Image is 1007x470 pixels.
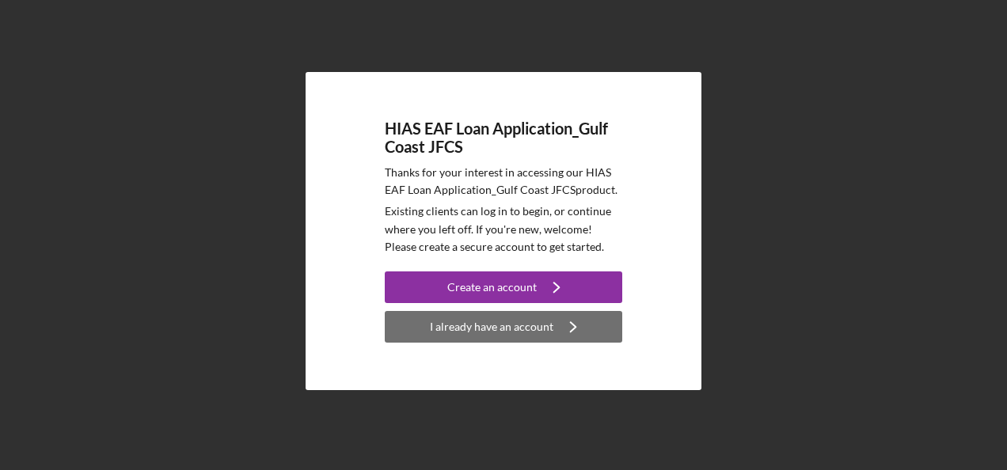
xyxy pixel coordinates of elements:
div: Create an account [447,271,537,303]
p: Existing clients can log in to begin, or continue where you left off. If you're new, welcome! Ple... [385,203,622,256]
div: I already have an account [430,311,553,343]
p: Thanks for your interest in accessing our HIAS EAF Loan Application_Gulf Coast JFCS product. [385,164,622,199]
h4: HIAS EAF Loan Application_Gulf Coast JFCS [385,119,622,156]
a: Create an account [385,271,622,307]
button: Create an account [385,271,622,303]
button: I already have an account [385,311,622,343]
